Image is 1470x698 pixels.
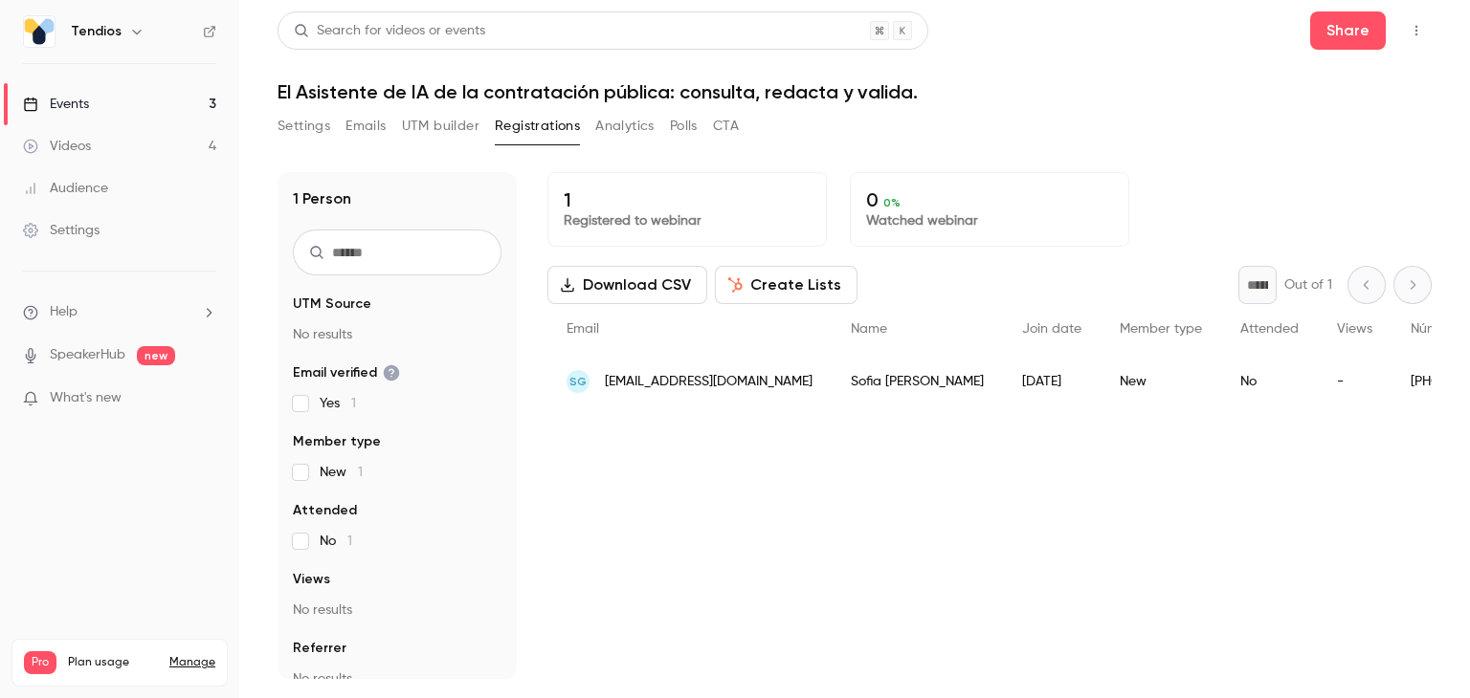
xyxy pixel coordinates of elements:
p: No results [293,600,501,620]
li: help-dropdown-opener [23,302,216,322]
div: No [1221,355,1318,408]
div: Search for videos or events [294,21,485,41]
span: 1 [347,534,352,548]
p: Registered to webinar [564,211,811,230]
span: Email [567,322,599,336]
div: Audience [23,179,108,198]
p: 1 [564,188,811,211]
span: Email verified [293,363,400,382]
div: Videos [23,137,91,156]
a: Manage [169,655,215,670]
span: new [137,346,175,365]
div: [DATE] [1003,355,1101,408]
p: Watched webinar [866,211,1113,230]
span: Referrer [293,639,346,658]
button: UTM builder [402,111,479,142]
p: Out of 1 [1284,275,1332,294]
span: What's new [50,388,122,408]
span: Member type [293,432,381,451]
button: CTA [713,111,739,142]
span: New [320,463,363,482]
span: Yes [320,394,356,413]
span: Views [293,570,330,589]
p: 0 [866,188,1113,211]
iframe: Noticeable Trigger [193,390,216,407]
span: SG [569,373,587,390]
span: Member type [1120,322,1202,336]
span: Pro [24,651,56,674]
div: New [1101,355,1221,408]
span: Attended [1240,322,1299,336]
span: Plan usage [68,655,158,670]
section: facet-groups [293,294,501,688]
div: Settings [23,221,100,240]
span: Help [50,302,78,322]
span: Join date [1022,322,1081,336]
button: Download CSV [547,266,707,304]
span: 1 [358,466,363,479]
button: Analytics [595,111,655,142]
span: Attended [293,501,357,520]
p: No results [293,325,501,344]
button: Create Lists [715,266,857,304]
span: Name [851,322,887,336]
button: Registrations [495,111,580,142]
h1: 1 Person [293,187,351,210]
p: No results [293,669,501,688]
span: 1 [351,397,356,410]
h1: El Asistente de IA de la contratación pública: consulta, redacta y valida. [278,80,1432,103]
img: Tendios [24,16,55,47]
a: SpeakerHub [50,345,125,365]
h6: Tendios [71,22,122,41]
button: Polls [670,111,698,142]
button: Share [1310,11,1386,50]
span: No [320,532,352,551]
button: Emails [345,111,386,142]
div: Events [23,95,89,114]
span: UTM Source [293,294,371,314]
div: - [1318,355,1392,408]
span: Views [1337,322,1372,336]
button: Settings [278,111,330,142]
div: Sofia [PERSON_NAME] [832,355,1003,408]
span: 0 % [883,196,901,209]
span: [EMAIL_ADDRESS][DOMAIN_NAME] [605,372,813,392]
